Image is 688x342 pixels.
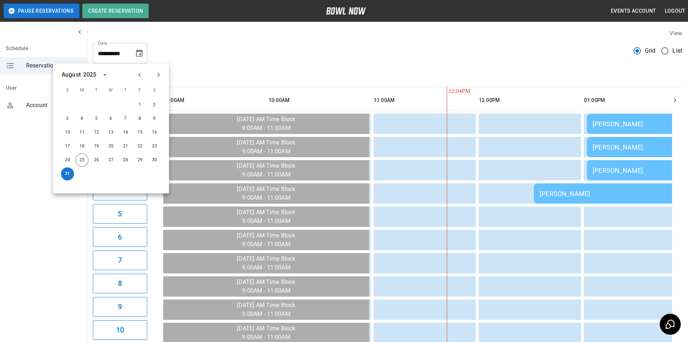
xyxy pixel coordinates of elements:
[93,274,147,293] button: 8
[104,112,118,125] button: Aug 6, 2025
[118,231,122,243] h6: 6
[133,126,147,139] button: Aug 15, 2025
[152,69,165,81] button: Next month
[148,154,161,167] button: Aug 30, 2025
[118,255,122,266] h6: 7
[75,83,88,98] span: M
[90,126,103,139] button: Aug 12, 2025
[148,112,161,125] button: Aug 9, 2025
[4,4,79,18] button: Pause Reservations
[133,83,147,98] span: F
[61,112,74,125] button: Aug 3, 2025
[148,140,161,153] button: Aug 23, 2025
[118,301,122,313] h6: 9
[148,98,161,111] button: Aug 2, 2025
[479,90,581,111] th: 12:00PM
[61,140,74,153] button: Aug 17, 2025
[61,167,74,180] button: Aug 31, 2025
[133,112,147,125] button: Aug 8, 2025
[82,4,149,18] button: Create Reservation
[99,69,111,81] button: calendar view is open, switch to year view
[61,126,74,139] button: Aug 10, 2025
[148,83,161,98] span: S
[83,70,96,79] div: 2025
[374,90,476,111] th: 11:00AM
[133,140,147,153] button: Aug 22, 2025
[670,30,682,37] label: View
[132,46,147,61] button: Choose date, selected date is Aug 31, 2025
[104,140,118,153] button: Aug 20, 2025
[93,204,147,224] button: 5
[61,154,74,167] button: Aug 24, 2025
[662,4,688,18] button: Logout
[119,154,132,167] button: Aug 28, 2025
[90,112,103,125] button: Aug 5, 2025
[148,126,161,139] button: Aug 16, 2025
[26,61,81,70] span: Reservations
[645,46,656,55] span: Grid
[93,297,147,317] button: 9
[90,83,103,98] span: T
[118,278,122,289] h6: 8
[75,126,88,139] button: Aug 11, 2025
[90,140,103,153] button: Aug 19, 2025
[672,46,682,55] span: List
[116,324,124,336] h6: 10
[133,98,147,111] button: Aug 1, 2025
[93,69,682,87] div: inventory tabs
[119,126,132,139] button: Aug 14, 2025
[119,83,132,98] span: T
[119,112,132,125] button: Aug 7, 2025
[93,320,147,340] button: 10
[608,4,659,18] button: Events Account
[104,83,118,98] span: W
[75,154,88,167] button: Aug 25, 2025
[133,154,147,167] button: Aug 29, 2025
[90,154,103,167] button: Aug 26, 2025
[447,88,449,94] span: 12:04PM
[75,140,88,153] button: Aug 18, 2025
[104,154,118,167] button: Aug 27, 2025
[326,7,366,15] img: logo
[93,251,147,270] button: 7
[163,90,265,111] th: 09:00AM
[93,227,147,247] button: 6
[104,126,118,139] button: Aug 13, 2025
[62,70,81,79] div: August
[26,101,81,110] span: Account
[119,140,132,153] button: Aug 21, 2025
[118,208,122,220] h6: 5
[268,90,371,111] th: 10:00AM
[61,83,74,98] span: S
[75,112,88,125] button: Aug 4, 2025
[133,69,146,81] button: Previous month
